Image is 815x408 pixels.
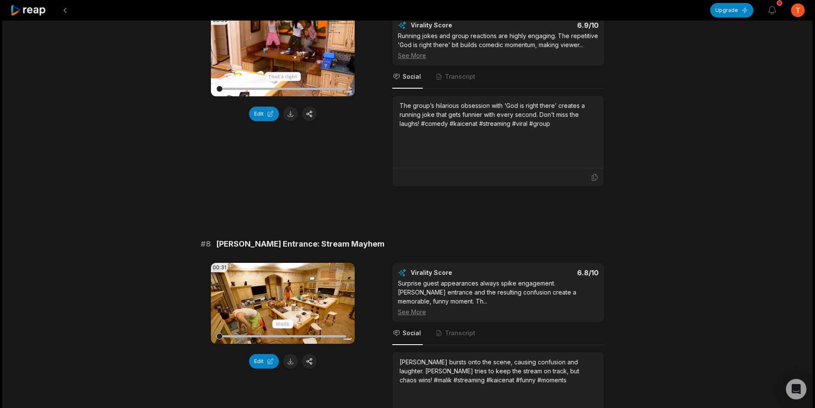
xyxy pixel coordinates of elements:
[392,66,604,89] nav: Tabs
[786,379,806,399] div: Open Intercom Messenger
[403,72,421,81] span: Social
[710,3,753,18] button: Upgrade
[400,357,597,384] div: [PERSON_NAME] bursts onto the scene, causing confusion and laughter. [PERSON_NAME] tries to keep ...
[411,268,503,277] div: Virality Score
[445,72,475,81] span: Transcript
[507,21,599,30] div: 6.9 /10
[398,31,599,60] div: Running jokes and group reactions are highly engaging. The repetitive ‘God is right there’ bit bu...
[201,238,211,250] span: # 8
[211,263,355,344] video: Your browser does not support mp4 format.
[400,101,597,128] div: The group’s hilarious obsession with ‘God is right there’ creates a running joke that gets funnie...
[392,322,604,345] nav: Tabs
[445,329,475,337] span: Transcript
[403,329,421,337] span: Social
[398,51,599,60] div: See More
[398,307,599,316] div: See More
[249,354,279,369] button: Edit
[507,268,599,277] div: 6.8 /10
[411,21,503,30] div: Virality Score
[216,238,385,250] span: [PERSON_NAME] Entrance: Stream Mayhem
[249,107,279,121] button: Edit
[398,279,599,316] div: Surprise guest appearances always spike engagement. [PERSON_NAME] entrance and the resulting conf...
[211,15,355,96] video: Your browser does not support mp4 format.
